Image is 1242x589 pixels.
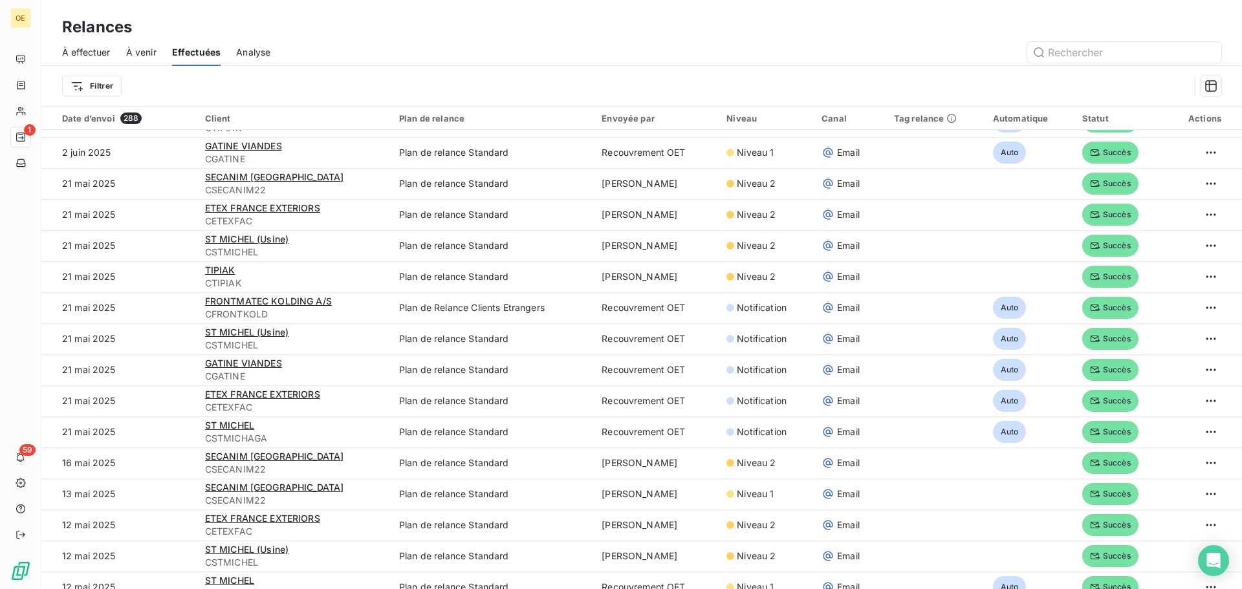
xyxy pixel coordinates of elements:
span: ST MICHEL [205,575,254,586]
img: Logo LeanPay [10,561,31,581]
div: Date d’envoi [62,112,190,124]
span: Auto [993,328,1027,350]
td: Recouvrement OET [594,137,719,168]
td: [PERSON_NAME] [594,447,719,478]
span: Email [837,239,860,252]
span: CTIPIAK [205,277,384,290]
td: [PERSON_NAME] [594,541,719,572]
span: Niveau 1 [737,487,774,500]
span: CSTMICHEL [205,246,384,259]
span: 1 [24,124,36,136]
span: Niveau 2 [737,239,776,252]
span: ST MICHEL (Usine) [205,327,289,337]
span: À venir [126,46,157,59]
span: Niveau 2 [737,177,776,190]
span: Auto [993,390,1027,412]
div: Open Intercom Messenger [1198,545,1229,576]
span: Notification [737,394,787,407]
td: Plan de relance Standard [391,354,594,385]
div: Niveau [726,113,806,123]
span: Notification [737,363,787,376]
span: Email [837,270,860,283]
span: CGATINE [205,153,384,166]
div: OE [10,8,31,28]
span: CGATINE [205,370,384,383]
span: Succès [1082,545,1138,567]
span: Niveau 2 [737,270,776,283]
span: Effectuées [172,46,221,59]
td: Recouvrement OET [594,354,719,385]
span: Succès [1082,328,1138,350]
div: Canal [822,113,878,123]
td: 21 mai 2025 [41,385,197,416]
span: Succès [1082,483,1138,505]
span: SECANIM [GEOGRAPHIC_DATA] [205,482,344,493]
span: CSTMICHEL [205,339,384,352]
span: SECANIM [GEOGRAPHIC_DATA] [205,451,344,462]
div: Plan de relance [399,113,586,123]
span: Succès [1082,204,1138,226]
span: Email [837,146,860,159]
span: Email [837,332,860,345]
span: CSTMICHEL [205,556,384,569]
span: TIPIAK [205,264,235,275]
span: Succès [1082,266,1138,288]
span: Analyse [236,46,270,59]
td: Plan de relance Standard [391,168,594,199]
span: Client [205,113,231,123]
span: GATINE VIANDES [205,140,282,151]
span: Succès [1082,514,1138,536]
span: Succès [1082,235,1138,257]
td: Recouvrement OET [594,292,719,323]
span: CFRONTKOLD [205,308,384,321]
div: Automatique [993,113,1067,123]
span: 59 [19,444,36,456]
td: 12 mai 2025 [41,541,197,572]
span: SECANIM [GEOGRAPHIC_DATA] [205,171,344,182]
span: Auto [993,142,1027,164]
span: ETEX FRANCE EXTERIORS [205,513,320,524]
span: Email [837,208,860,221]
span: Succès [1082,359,1138,381]
td: 21 mai 2025 [41,292,197,323]
span: CETEXFAC [205,215,384,228]
span: Email [837,394,860,407]
span: CETEXFAC [205,525,384,538]
td: Plan de relance Standard [391,323,594,354]
td: Plan de relance Standard [391,385,594,416]
span: CSTMICHAGA [205,432,384,445]
span: Succès [1082,390,1138,412]
span: Niveau 2 [737,550,776,562]
td: [PERSON_NAME] [594,478,719,509]
span: ST MICHEL (Usine) [205,233,289,244]
td: Recouvrement OET [594,385,719,416]
td: [PERSON_NAME] [594,509,719,541]
td: Recouvrement OET [594,323,719,354]
span: FRONTMATEC KOLDING A/S [205,295,332,306]
span: Niveau 2 [737,519,776,531]
span: Succès [1082,173,1138,195]
td: Plan de relance Standard [391,261,594,292]
div: Statut [1082,113,1157,123]
span: ST MICHEL (Usine) [205,544,289,555]
span: Niveau 1 [737,146,774,159]
h3: Relances [62,16,132,39]
td: Plan de relance Standard [391,137,594,168]
td: Plan de relance Standard [391,478,594,509]
td: Recouvrement OET [594,416,719,447]
span: Email [837,456,860,469]
td: 21 mai 2025 [41,168,197,199]
span: Succès [1082,297,1138,319]
td: Plan de relance Standard [391,541,594,572]
span: Email [837,487,860,500]
span: 288 [120,112,142,124]
span: Auto [993,359,1027,381]
span: À effectuer [62,46,111,59]
span: Email [837,550,860,562]
td: [PERSON_NAME] [594,261,719,292]
span: GATINE VIANDES [205,358,282,369]
span: Auto [993,421,1027,443]
td: 21 mai 2025 [41,199,197,230]
span: Email [837,301,860,314]
td: [PERSON_NAME] [594,230,719,261]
